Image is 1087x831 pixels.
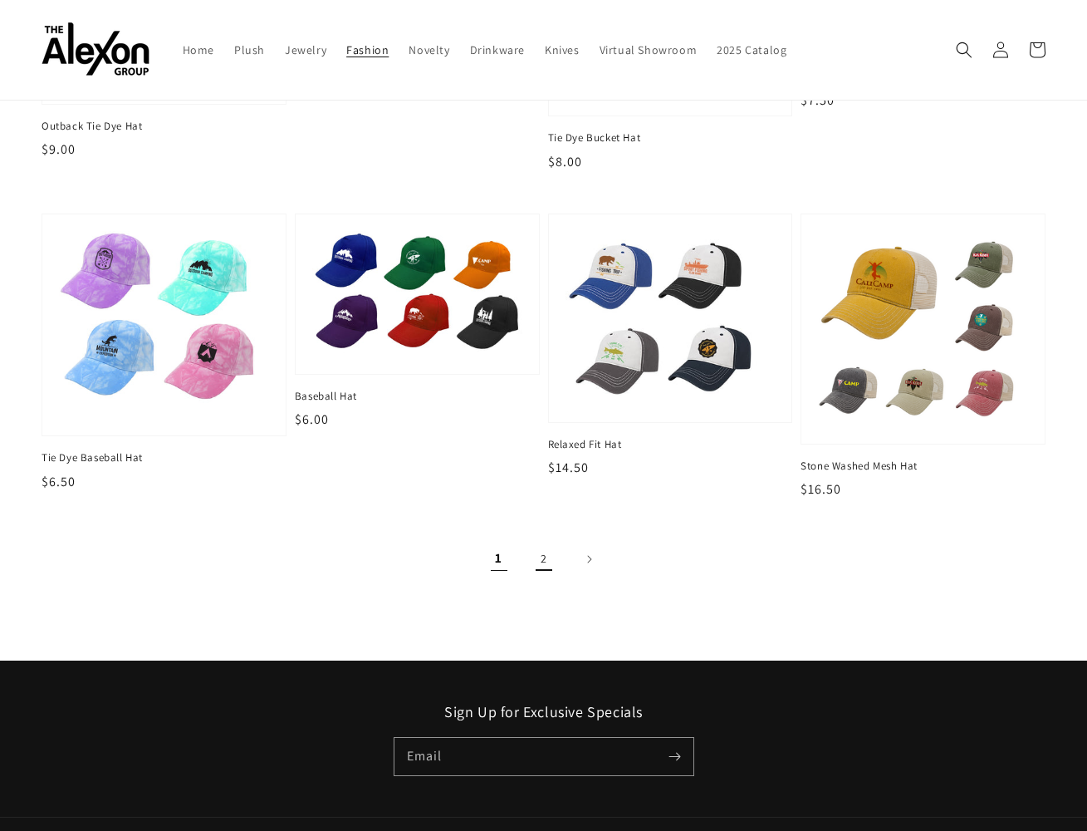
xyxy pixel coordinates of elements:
span: Home [183,42,214,57]
a: Jewelry [275,32,336,67]
span: Fashion [346,42,389,57]
span: $16.50 [801,480,841,498]
a: Plush [224,32,275,67]
span: Novelty [409,42,449,57]
span: Virtual Showroom [600,42,698,57]
nav: Pagination [42,541,1045,578]
a: Home [173,32,224,67]
a: Next page [570,541,607,578]
summary: Search [946,32,982,68]
span: Outback Tie Dye Hat [42,119,286,134]
a: Virtual Showroom [590,32,708,67]
a: Drinkware [460,32,535,67]
a: Novelty [399,32,459,67]
span: Tie Dye Bucket Hat [548,130,793,145]
span: $14.50 [548,459,589,476]
span: Tie Dye Baseball Hat [42,450,286,465]
button: Subscribe [657,738,693,774]
h2: Sign Up for Exclusive Specials [42,702,1045,721]
span: Relaxed Fit Hat [548,437,793,452]
img: Relaxed Fit Hat [566,231,776,406]
img: Stone Washed Mesh Hat [818,231,1028,427]
a: Relaxed Fit Hat Relaxed Fit Hat $14.50 [548,214,793,479]
span: Stone Washed Mesh Hat [801,459,1045,474]
span: Baseball Hat [295,389,540,404]
a: Page 2 [526,541,562,578]
span: $6.50 [42,473,76,490]
a: Tie Dye Baseball Hat Tie Dye Baseball Hat $6.50 [42,214,286,492]
span: 2025 Catalog [717,42,786,57]
img: The Alexon Group [42,23,149,77]
span: Drinkware [470,42,525,57]
span: Knives [545,42,580,57]
a: Knives [535,32,590,67]
a: Stone Washed Mesh Hat Stone Washed Mesh Hat $16.50 [801,214,1045,499]
a: Fashion [336,32,399,67]
a: Baseball Hat Baseball Hat $6.00 [295,214,540,430]
span: Jewelry [285,42,326,57]
a: 2025 Catalog [707,32,796,67]
span: $9.00 [42,140,76,158]
span: $8.00 [548,153,582,170]
span: Plush [234,42,265,57]
img: Tie Dye Baseball Hat [59,231,269,420]
span: $6.00 [295,411,329,428]
span: Page 1 [481,541,517,578]
img: Baseball Hat [312,231,522,357]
